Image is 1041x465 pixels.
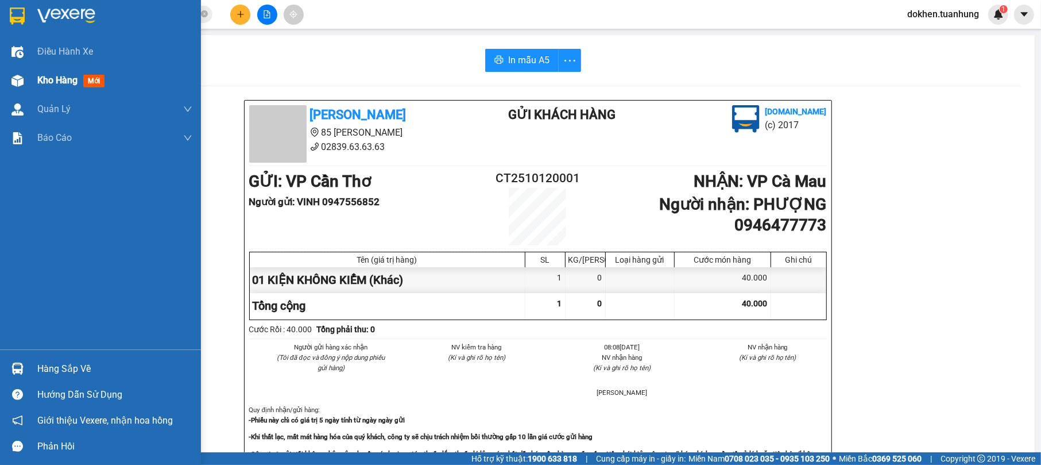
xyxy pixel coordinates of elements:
[317,325,376,334] b: Tổng phải thu: 0
[765,107,827,116] b: [DOMAIN_NAME]
[765,118,827,132] li: (c) 2017
[558,299,562,308] span: 1
[12,441,23,452] span: message
[11,363,24,375] img: warehouse-icon
[525,267,566,293] div: 1
[249,196,380,207] b: Người gửi : VINH 0947556852
[833,456,836,461] span: ⚪️
[257,5,277,25] button: file-add
[558,49,581,72] button: more
[230,5,250,25] button: plus
[709,342,827,352] li: NV nhận hàng
[10,7,25,25] img: logo-vxr
[609,255,671,264] div: Loại hàng gửi
[485,49,559,72] button: printerIn mẫu A5
[898,7,988,21] span: dokhen.tuanhung
[732,105,760,133] img: logo.jpg
[183,133,192,143] span: down
[490,169,586,188] h2: CT2510120001
[12,415,23,426] span: notification
[688,452,830,465] span: Miền Nam
[675,267,771,293] div: 40.000
[977,455,985,463] span: copyright
[201,10,208,17] span: close-circle
[774,255,823,264] div: Ghi chú
[83,75,105,87] span: mới
[272,342,390,352] li: Người gửi hàng xác nhận
[277,353,385,372] i: (Tôi đã đọc và đồng ý nộp dung phiếu gửi hàng)
[596,452,686,465] span: Cung cấp máy in - giấy in:
[37,360,192,378] div: Hàng sắp về
[263,10,271,18] span: file-add
[37,413,173,428] span: Giới thiệu Vexere, nhận hoa hồng
[528,454,577,463] strong: 1900 633 818
[5,72,127,91] b: GỬI : VP Cần Thơ
[253,255,522,264] div: Tên (giá trị hàng)
[37,102,71,116] span: Quản Lý
[725,454,830,463] strong: 0708 023 035 - 0935 103 250
[598,299,602,308] span: 0
[37,130,72,145] span: Báo cáo
[249,172,371,191] b: GỬI : VP Cần Thơ
[659,195,826,235] b: Người nhận : PHƯỢNG 0946477773
[417,342,536,352] li: NV kiểm tra hàng
[508,107,616,122] b: Gửi khách hàng
[678,255,768,264] div: Cước món hàng
[586,452,587,465] span: |
[563,352,682,363] li: NV nhận hàng
[284,5,304,25] button: aim
[12,389,23,400] span: question-circle
[568,255,602,264] div: KG/[PERSON_NAME]
[471,452,577,465] span: Hỗ trợ kỹ thuật:
[5,40,219,54] li: 02839.63.63.63
[201,9,208,20] span: close-circle
[742,299,768,308] span: 40.000
[37,75,78,86] span: Kho hàng
[593,364,651,372] i: (Kí và ghi rõ họ tên)
[253,299,306,313] span: Tổng cộng
[249,433,593,441] strong: -Khi thất lạc, mất mát hàng hóa của quý khách, công ty sẽ chịu trách nhiệm bồi thường gấp 10 lần ...
[37,438,192,455] div: Phản hồi
[1001,5,1005,13] span: 1
[508,53,549,67] span: In mẫu A5
[1000,5,1008,13] sup: 1
[11,132,24,144] img: solution-icon
[66,28,75,37] span: environment
[563,387,682,398] li: [PERSON_NAME]
[993,9,1004,20] img: icon-new-feature
[37,44,93,59] span: Điều hành xe
[11,46,24,58] img: warehouse-icon
[11,75,24,87] img: warehouse-icon
[1019,9,1030,20] span: caret-down
[310,107,407,122] b: [PERSON_NAME]
[559,53,581,68] span: more
[289,10,297,18] span: aim
[930,452,932,465] span: |
[237,10,245,18] span: plus
[1014,5,1034,25] button: caret-down
[872,454,922,463] strong: 0369 525 060
[566,267,606,293] div: 0
[528,255,562,264] div: SL
[37,386,192,403] div: Hướng dẫn sử dụng
[563,342,682,352] li: 08:08[DATE]
[249,323,312,336] div: Cước Rồi : 40.000
[739,353,796,362] i: (Kí và ghi rõ họ tên)
[448,353,505,362] i: (Kí và ghi rõ họ tên)
[494,55,504,66] span: printer
[66,42,75,51] span: phone
[5,25,219,40] li: 85 [PERSON_NAME]
[249,416,405,424] strong: -Phiếu này chỉ có giá trị 5 ngày tính từ ngày ngày gửi
[183,105,192,114] span: down
[694,172,826,191] b: NHẬN : VP Cà Mau
[250,267,525,293] div: 01 KIỆN KHÔNG KIỂM (Khác)
[310,142,319,151] span: phone
[249,125,463,140] li: 85 [PERSON_NAME]
[249,140,463,154] li: 02839.63.63.63
[839,452,922,465] span: Miền Bắc
[66,7,162,22] b: [PERSON_NAME]
[11,103,24,116] img: warehouse-icon
[310,128,319,137] span: environment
